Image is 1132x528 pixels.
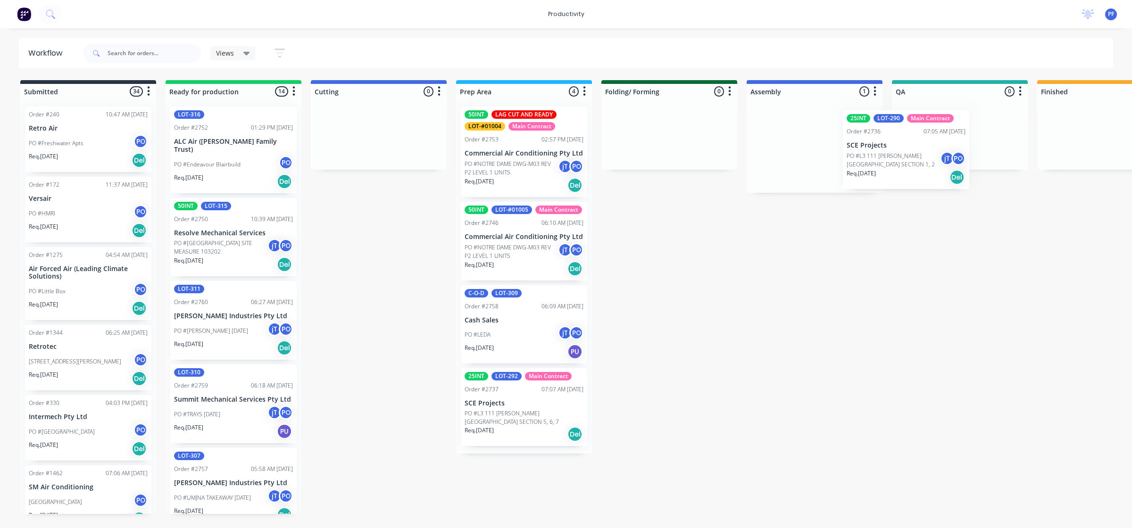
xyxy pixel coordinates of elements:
[28,48,67,59] div: Workflow
[1108,10,1114,18] span: PF
[17,7,31,21] img: Factory
[216,48,234,58] span: Views
[108,44,201,63] input: Search for orders...
[543,7,589,21] div: productivity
